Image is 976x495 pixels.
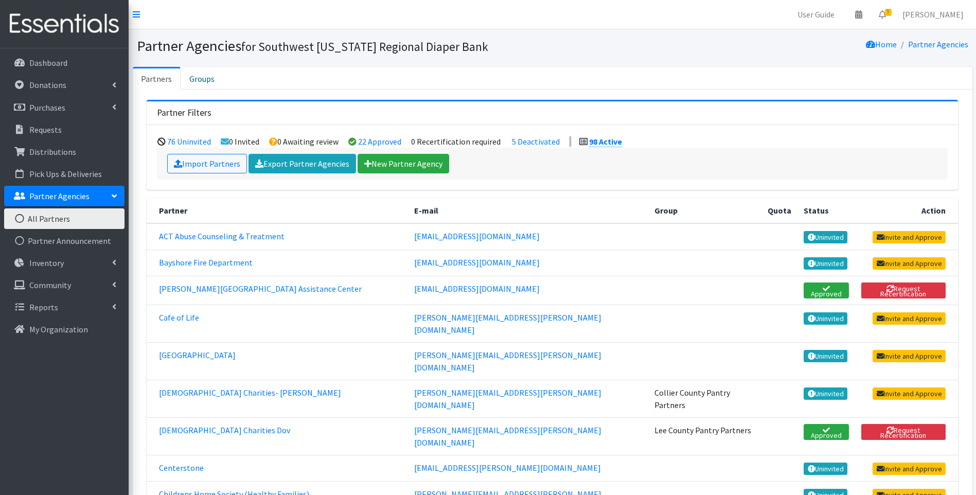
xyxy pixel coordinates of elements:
[29,258,64,268] p: Inventory
[4,186,125,206] a: Partner Agencies
[4,253,125,273] a: Inventory
[159,463,204,473] a: Centerstone
[4,119,125,140] a: Requests
[866,39,897,49] a: Home
[804,350,847,362] a: Uninvited
[873,387,946,400] a: Invite and Approve
[358,136,401,147] a: 22 Approved
[804,312,847,325] a: Uninvited
[804,257,847,270] a: Uninvited
[648,380,762,417] td: Collier County Pantry Partners
[873,231,946,243] a: Invite and Approve
[167,136,211,147] a: 76 Uninvited
[4,75,125,95] a: Donations
[861,282,946,298] button: Request Recertification
[411,136,501,147] li: 0 Recertification required
[804,387,847,400] a: Uninvited
[648,417,762,455] td: Lee County Pantry Partners
[159,387,341,398] a: [DEMOGRAPHIC_DATA] Charities- [PERSON_NAME]
[147,198,408,223] th: Partner
[861,424,946,440] button: Request Recertification
[29,147,76,157] p: Distributions
[29,80,66,90] p: Donations
[137,37,549,55] h1: Partner Agencies
[4,52,125,73] a: Dashboard
[894,4,972,25] a: [PERSON_NAME]
[648,198,762,223] th: Group
[855,198,958,223] th: Action
[873,257,946,270] a: Invite and Approve
[873,312,946,325] a: Invite and Approve
[414,425,601,448] a: [PERSON_NAME][EMAIL_ADDRESS][PERSON_NAME][DOMAIN_NAME]
[29,58,67,68] p: Dashboard
[871,4,894,25] a: 5
[804,463,847,475] a: Uninvited
[29,191,90,201] p: Partner Agencies
[908,39,968,49] a: Partner Agencies
[804,424,848,440] a: Approved
[4,319,125,340] a: My Organization
[414,463,601,473] a: [EMAIL_ADDRESS][PERSON_NAME][DOMAIN_NAME]
[885,9,892,16] span: 5
[797,198,855,223] th: Status
[167,154,247,173] a: Import Partners
[159,312,199,323] a: Cafe of Life
[804,231,847,243] a: Uninvited
[29,125,62,135] p: Requests
[29,324,88,334] p: My Organization
[414,312,601,335] a: [PERSON_NAME][EMAIL_ADDRESS][PERSON_NAME][DOMAIN_NAME]
[249,154,356,173] a: Export Partner Agencies
[414,284,540,294] a: [EMAIL_ADDRESS][DOMAIN_NAME]
[414,231,540,241] a: [EMAIL_ADDRESS][DOMAIN_NAME]
[873,463,946,475] a: Invite and Approve
[414,387,601,410] a: [PERSON_NAME][EMAIL_ADDRESS][PERSON_NAME][DOMAIN_NAME]
[4,7,125,41] img: HumanEssentials
[29,280,71,290] p: Community
[133,67,181,90] a: Partners
[221,136,259,147] li: 0 Invited
[157,108,211,118] h3: Partner Filters
[512,136,560,147] a: 5 Deactivated
[408,198,648,223] th: E-mail
[29,302,58,312] p: Reports
[241,39,488,54] small: for Southwest [US_STATE] Regional Diaper Bank
[4,208,125,229] a: All Partners
[4,142,125,162] a: Distributions
[159,231,285,241] a: ACT Abuse Counseling & Treatment
[29,169,102,179] p: Pick Ups & Deliveries
[269,136,339,147] li: 0 Awaiting review
[159,257,253,268] a: Bayshore Fire Department
[4,275,125,295] a: Community
[4,231,125,251] a: Partner Announcement
[4,164,125,184] a: Pick Ups & Deliveries
[29,102,65,113] p: Purchases
[804,282,848,298] a: Approved
[873,350,946,362] a: Invite and Approve
[414,350,601,373] a: [PERSON_NAME][EMAIL_ADDRESS][PERSON_NAME][DOMAIN_NAME]
[414,257,540,268] a: [EMAIL_ADDRESS][DOMAIN_NAME]
[159,425,290,435] a: [DEMOGRAPHIC_DATA] Charities Dov
[589,136,622,147] a: 98 Active
[761,198,797,223] th: Quota
[789,4,843,25] a: User Guide
[4,97,125,118] a: Purchases
[159,350,236,360] a: [GEOGRAPHIC_DATA]
[159,284,362,294] a: [PERSON_NAME][GEOGRAPHIC_DATA] Assistance Center
[358,154,449,173] a: New Partner Agency
[4,297,125,317] a: Reports
[181,67,223,90] a: Groups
